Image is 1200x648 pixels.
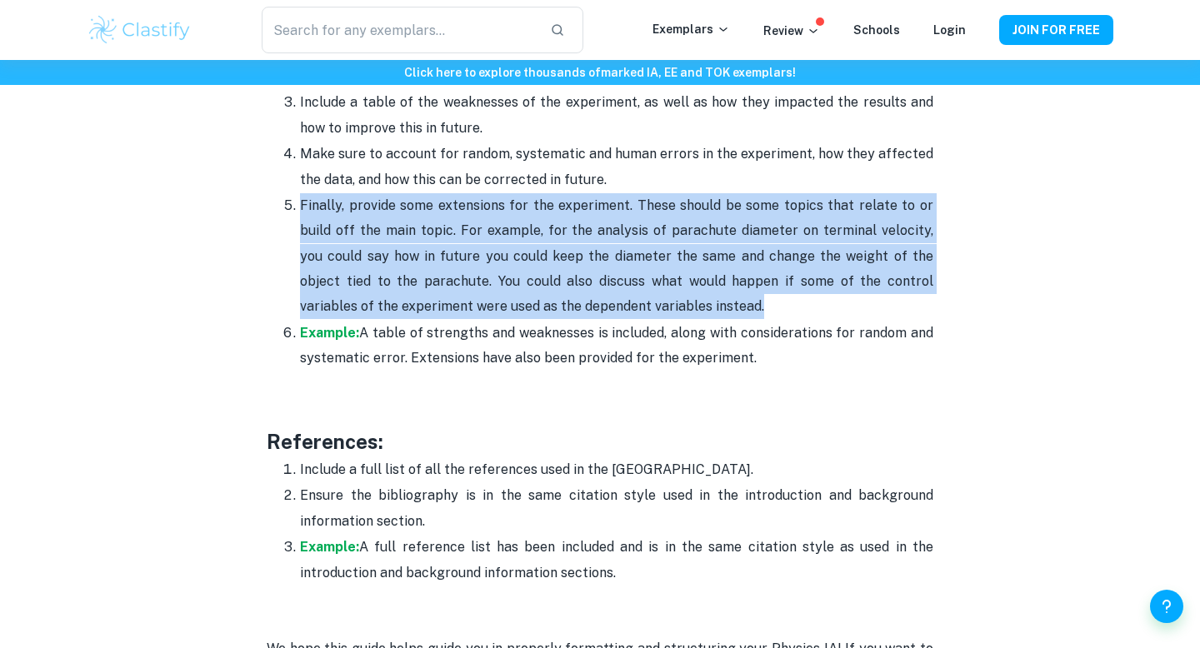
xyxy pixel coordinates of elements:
[300,321,933,371] p: A table of strengths and weaknesses is included, along with considerations for random and systema...
[853,23,900,37] a: Schools
[300,539,359,555] a: Example:
[933,23,966,37] a: Login
[3,63,1197,82] h6: Click here to explore thousands of marked IA, EE and TOK exemplars !
[267,426,933,456] h3: References:
[87,13,192,47] img: Clastify logo
[300,535,933,586] p: A full reference list has been included and is in the same citation style as used in the introduc...
[763,22,820,40] p: Review
[999,15,1113,45] button: JOIN FOR FREE
[300,457,933,482] p: Include a full list of all the references used in the [GEOGRAPHIC_DATA].
[300,90,933,141] p: Include a table of the weaknesses of the experiment, as well as how they impacted the results and...
[652,20,730,38] p: Exemplars
[1150,590,1183,623] button: Help and Feedback
[300,325,359,341] a: Example:
[300,483,933,534] p: Ensure the bibliography is in the same citation style used in the introduction and background inf...
[262,7,537,53] input: Search for any exemplars...
[300,142,933,192] p: Make sure to account for random, systematic and human errors in the experiment, how they affected...
[300,193,933,320] p: Finally, provide some extensions for the experiment. These should be some topics that relate to o...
